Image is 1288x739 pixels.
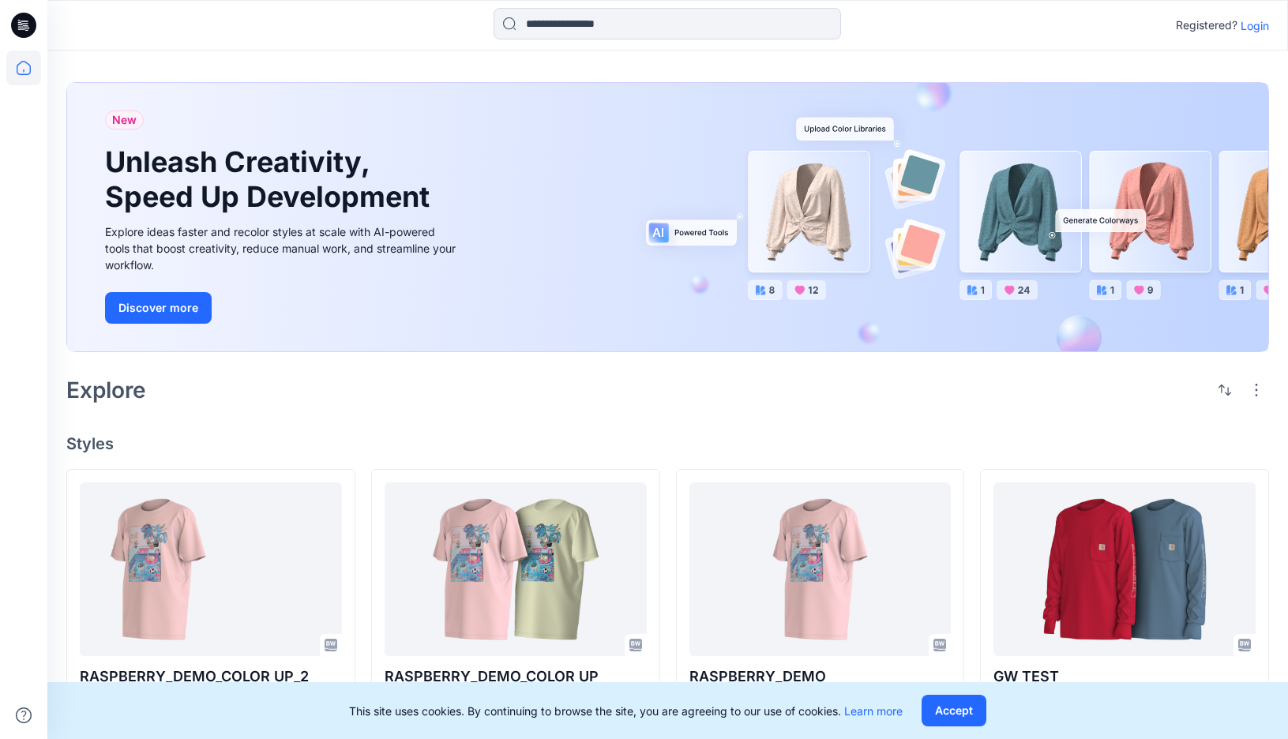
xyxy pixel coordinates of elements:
a: Discover more [105,292,460,324]
h2: Explore [66,377,146,403]
a: RASPBERRY_DEMO [689,482,952,656]
p: Login [1241,17,1269,34]
h1: Unleash Creativity, Speed Up Development [105,145,437,213]
p: This site uses cookies. By continuing to browse the site, you are agreeing to our use of cookies. [349,703,903,719]
span: New [112,111,137,129]
h4: Styles [66,434,1269,453]
p: Registered? [1176,16,1237,35]
div: Explore ideas faster and recolor styles at scale with AI-powered tools that boost creativity, red... [105,223,460,273]
a: RASPBERRY_DEMO_COLOR UP_2 [80,482,342,656]
a: GW TEST [993,482,1256,656]
p: RASPBERRY_DEMO_COLOR UP_2 [80,666,342,688]
a: RASPBERRY_DEMO_COLOR UP [385,482,647,656]
p: RASPBERRY_DEMO [689,666,952,688]
button: Discover more [105,292,212,324]
p: RASPBERRY_DEMO_COLOR UP [385,666,647,688]
a: Learn more [844,704,903,718]
p: GW TEST [993,666,1256,688]
button: Accept [922,695,986,726]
